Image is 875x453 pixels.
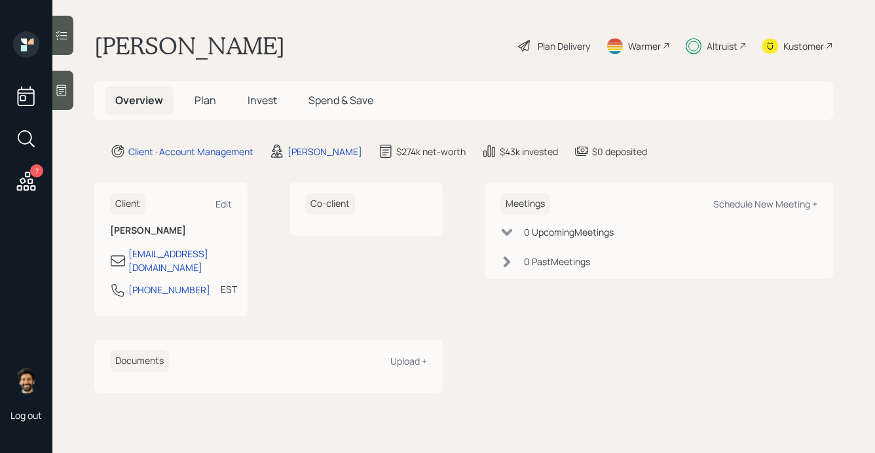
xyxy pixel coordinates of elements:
[288,145,362,158] div: [PERSON_NAME]
[110,193,145,215] h6: Client
[390,355,427,367] div: Upload +
[628,39,661,53] div: Warmer
[128,283,210,297] div: [PHONE_NUMBER]
[524,225,614,239] div: 0 Upcoming Meeting s
[128,145,253,158] div: Client · Account Management
[10,409,42,422] div: Log out
[13,367,39,393] img: eric-schwartz-headshot.png
[110,225,232,236] h6: [PERSON_NAME]
[396,145,466,158] div: $274k net-worth
[524,255,590,268] div: 0 Past Meeting s
[94,31,285,60] h1: [PERSON_NAME]
[215,198,232,210] div: Edit
[195,93,216,107] span: Plan
[30,164,43,177] div: 7
[248,93,277,107] span: Invest
[500,193,550,215] h6: Meetings
[538,39,590,53] div: Plan Delivery
[115,93,163,107] span: Overview
[783,39,824,53] div: Kustomer
[128,247,232,274] div: [EMAIL_ADDRESS][DOMAIN_NAME]
[707,39,737,53] div: Altruist
[500,145,558,158] div: $43k invested
[713,198,817,210] div: Schedule New Meeting +
[592,145,647,158] div: $0 deposited
[305,193,355,215] h6: Co-client
[110,350,169,372] h6: Documents
[308,93,373,107] span: Spend & Save
[221,282,237,296] div: EST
